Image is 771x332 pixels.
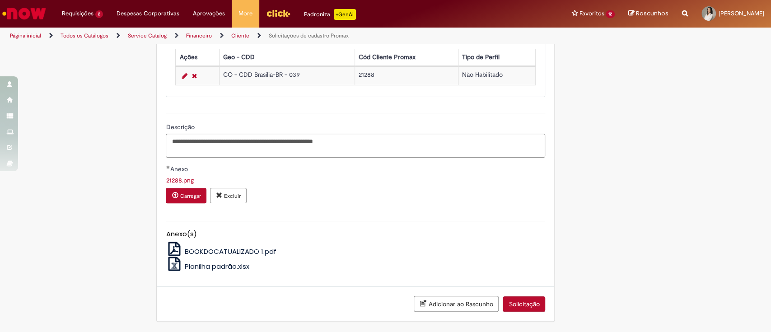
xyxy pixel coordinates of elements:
[176,49,219,65] th: Ações
[266,6,290,20] img: click_logo_yellow_360x200.png
[231,32,249,39] a: Cliente
[61,32,108,39] a: Todos os Catálogos
[414,296,499,312] button: Adicionar ao Rascunho
[166,134,545,158] textarea: Descrição
[606,10,615,18] span: 12
[458,66,536,85] td: Não Habilitado
[238,9,252,18] span: More
[170,165,189,173] span: Anexo
[186,32,212,39] a: Financeiro
[10,32,41,39] a: Página inicial
[219,49,355,65] th: Geo - CDD
[503,296,545,312] button: Solicitação
[636,9,668,18] span: Rascunhos
[193,9,225,18] span: Aprovações
[128,32,167,39] a: Service Catalog
[166,188,206,203] button: Carregar anexo de Anexo Required
[62,9,93,18] span: Requisições
[269,32,349,39] a: Solicitações de cadastro Promax
[579,9,604,18] span: Favoritos
[224,192,241,200] small: Excluir
[1,5,47,23] img: ServiceNow
[117,9,179,18] span: Despesas Corporativas
[166,247,276,256] a: BOOKDOCATUALIZADO 1.pdf
[219,66,355,85] td: CO - CDD Brasilia-BR - 039
[355,49,458,65] th: Cód Cliente Promax
[719,9,764,17] span: [PERSON_NAME]
[166,262,249,271] a: Planilha padrão.xlsx
[210,188,247,203] button: Excluir anexo 21288.png
[180,192,201,200] small: Carregar
[185,262,249,271] span: Planilha padrão.xlsx
[628,9,668,18] a: Rascunhos
[355,66,458,85] td: 21288
[334,9,356,20] p: +GenAi
[7,28,507,44] ul: Trilhas de página
[166,123,196,131] span: Descrição
[185,247,276,256] span: BOOKDOCATUALIZADO 1.pdf
[166,230,545,238] h5: Anexo(s)
[304,9,356,20] div: Padroniza
[189,70,199,81] a: Remover linha 1
[166,176,193,184] a: Download de 21288.png
[458,49,536,65] th: Tipo de Perfil
[166,165,170,169] span: Obrigatório Preenchido
[179,70,189,81] a: Editar Linha 1
[95,10,103,18] span: 2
